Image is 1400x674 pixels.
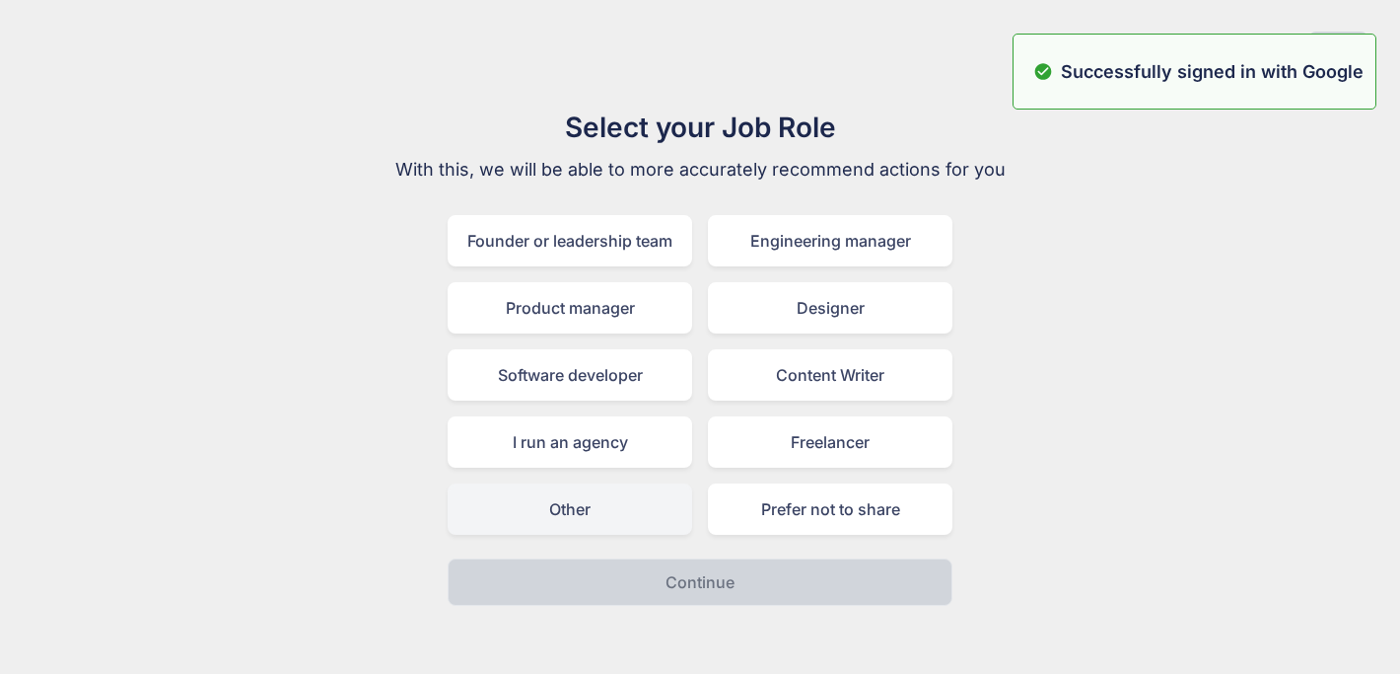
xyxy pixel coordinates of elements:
div: Engineering manager [708,215,952,266]
div: Prefer not to share [708,484,952,535]
div: Designer [708,282,952,334]
div: Founder or leadership team [448,215,692,266]
div: Other [448,484,692,535]
p: Continue [665,570,735,594]
div: Software developer [448,349,692,401]
div: Product manager [448,282,692,334]
img: alert [1033,58,1053,85]
div: Freelancer [708,416,952,468]
div: I run an agency [448,416,692,468]
p: With this, we will be able to more accurately recommend actions for you [369,156,1031,184]
button: Continue [448,559,952,606]
p: Successfully signed in with Google [1061,58,1364,85]
button: Skip [1308,32,1368,67]
div: Content Writer [708,349,952,401]
h1: Select your Job Role [369,107,1031,148]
